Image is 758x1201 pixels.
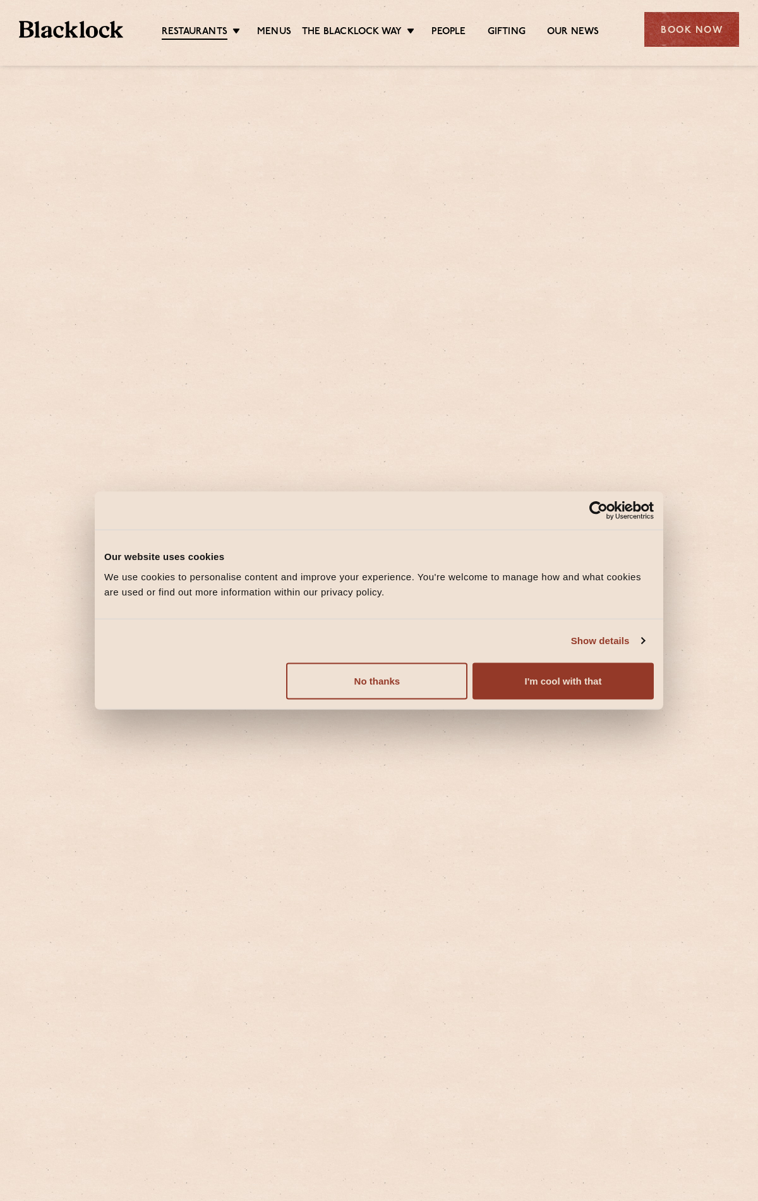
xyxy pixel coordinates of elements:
a: The Blacklock Way [302,26,402,39]
a: Menus [257,26,291,39]
a: People [431,26,466,39]
a: Our News [547,26,599,39]
img: BL_Textured_Logo-footer-cropped.svg [19,21,123,39]
a: Usercentrics Cookiebot - opens in a new window [543,501,654,520]
a: Show details [571,633,644,649]
button: No thanks [286,662,467,699]
a: Restaurants [162,26,227,40]
div: We use cookies to personalise content and improve your experience. You're welcome to manage how a... [104,569,654,599]
div: Our website uses cookies [104,549,654,564]
a: Gifting [488,26,526,39]
div: Book Now [644,12,739,47]
button: I'm cool with that [472,662,654,699]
